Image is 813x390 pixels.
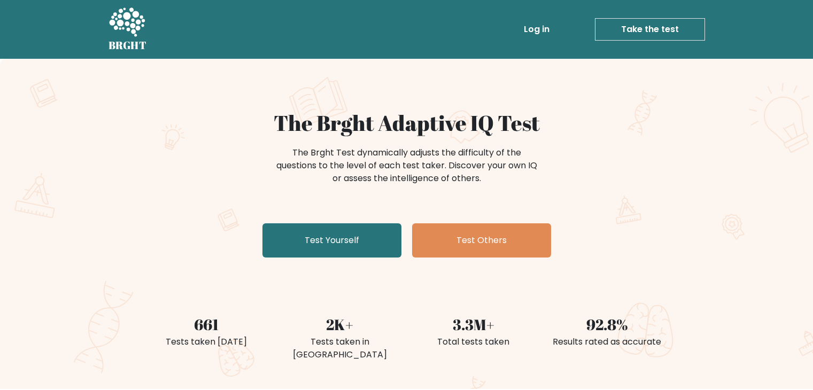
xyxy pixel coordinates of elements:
[262,223,401,258] a: Test Yourself
[280,313,400,336] div: 2K+
[413,336,534,348] div: Total tests taken
[146,336,267,348] div: Tests taken [DATE]
[109,39,147,52] h5: BRGHT
[413,313,534,336] div: 3.3M+
[595,18,705,41] a: Take the test
[547,313,668,336] div: 92.8%
[412,223,551,258] a: Test Others
[146,313,267,336] div: 661
[273,146,540,185] div: The Brght Test dynamically adjusts the difficulty of the questions to the level of each test take...
[146,110,668,136] h1: The Brght Adaptive IQ Test
[109,4,147,54] a: BRGHT
[280,336,400,361] div: Tests taken in [GEOGRAPHIC_DATA]
[520,19,554,40] a: Log in
[547,336,668,348] div: Results rated as accurate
